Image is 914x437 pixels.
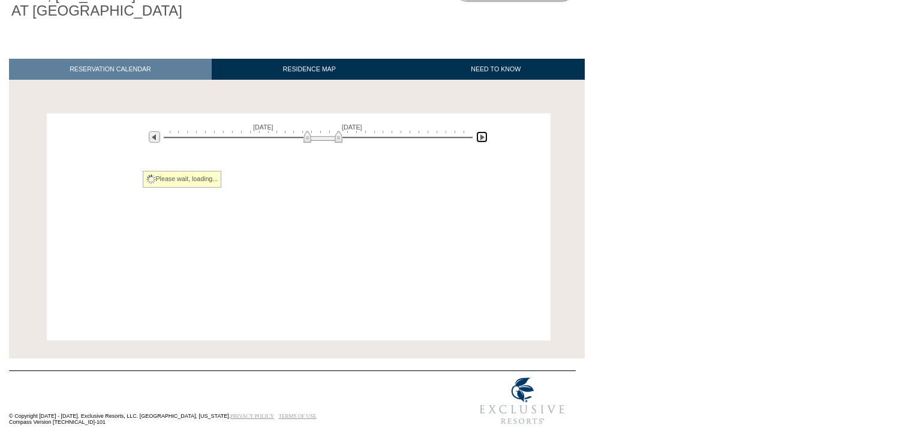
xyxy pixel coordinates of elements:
img: Previous [149,131,160,143]
a: PRIVACY POLICY [230,413,274,419]
a: RESERVATION CALENDAR [9,59,212,80]
a: RESIDENCE MAP [212,59,407,80]
span: [DATE] [342,123,362,131]
div: Please wait, loading... [143,171,222,188]
a: TERMS OF USE [279,413,317,419]
a: NEED TO KNOW [407,59,585,80]
img: Next [476,131,488,143]
img: Exclusive Resorts [468,371,576,431]
td: © Copyright [DATE] - [DATE]. Exclusive Resorts, LLC. [GEOGRAPHIC_DATA], [US_STATE]. Compass Versi... [9,372,429,431]
span: [DATE] [253,123,273,131]
img: spinner2.gif [146,174,156,184]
